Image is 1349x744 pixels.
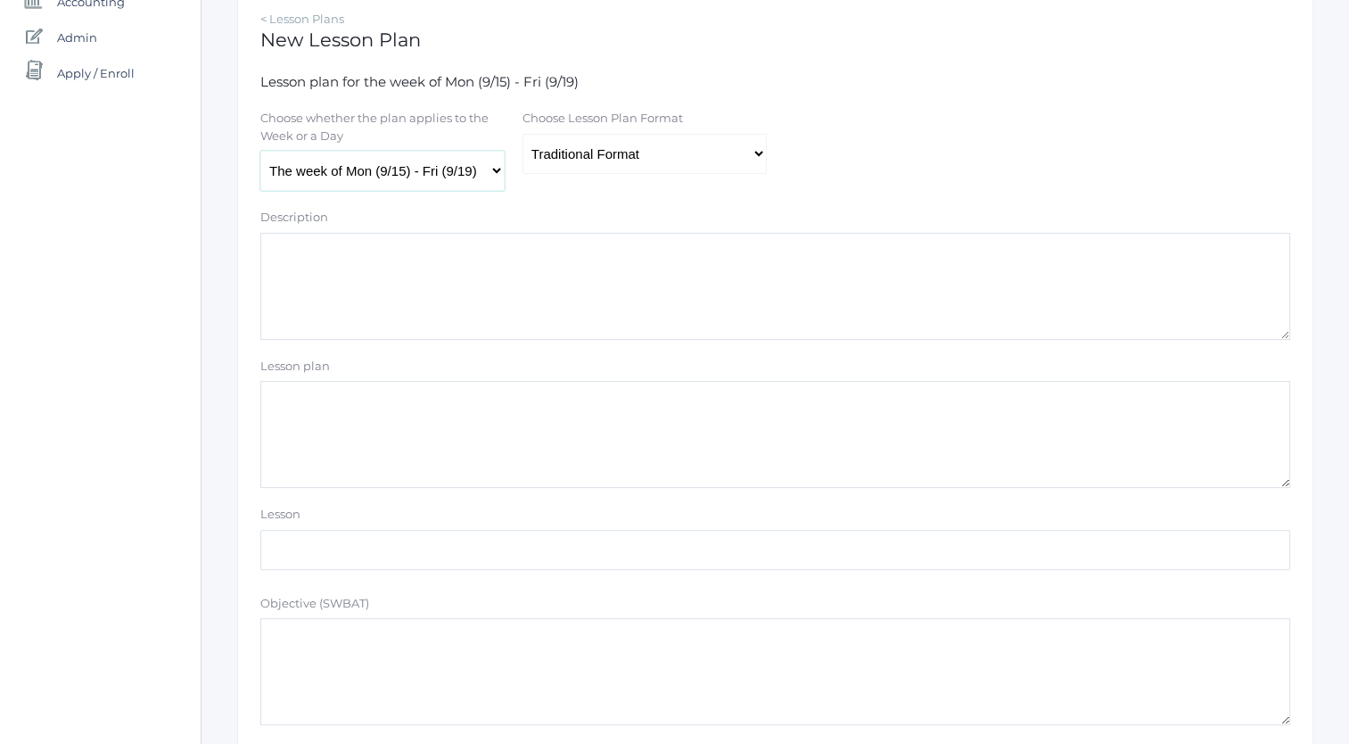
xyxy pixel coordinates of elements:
[260,29,1290,50] h1: New Lesson Plan
[260,209,328,227] label: Description
[260,358,330,376] label: Lesson plan
[260,110,503,145] label: Choose whether the plan applies to the Week or a Day
[260,12,344,26] a: < Lesson Plans
[260,506,300,524] label: Lesson
[260,73,579,90] span: Lesson plan for the week of Mon (9/15) - Fri (9/19)
[522,110,683,128] label: Choose Lesson Plan Format
[57,20,97,55] span: Admin
[260,595,369,613] label: Objective (SWBAT)
[57,55,135,91] span: Apply / Enroll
